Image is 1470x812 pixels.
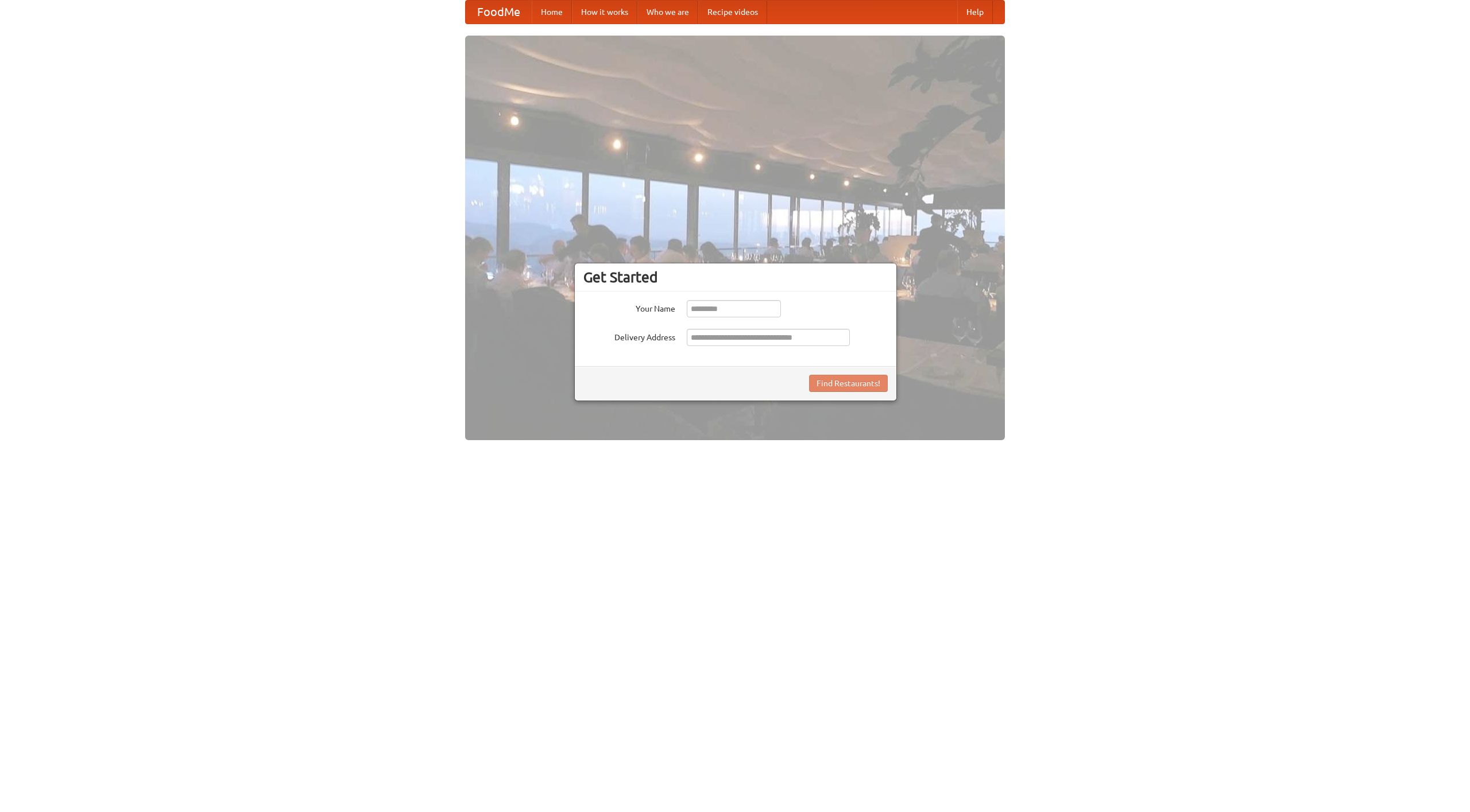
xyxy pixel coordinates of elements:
h3: Get Started [583,269,888,286]
button: Find Restaurants! [809,375,888,392]
a: Recipe videos [698,1,767,24]
a: How it works [572,1,637,24]
label: Your Name [583,300,675,314]
a: Who we are [637,1,698,24]
a: Home [532,1,572,24]
label: Delivery Address [583,329,675,343]
a: Help [957,1,993,24]
a: FoodMe [466,1,532,24]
